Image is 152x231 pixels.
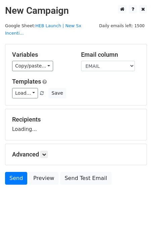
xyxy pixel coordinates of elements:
div: Loading... [12,116,140,133]
button: Save [48,88,66,98]
a: Load... [12,88,38,98]
h5: Recipients [12,116,140,123]
h2: New Campaign [5,5,147,16]
small: Google Sheet: [5,23,81,36]
h5: Advanced [12,151,140,158]
h5: Email column [81,51,140,58]
a: Templates [12,78,41,85]
a: HEB Launch | New Sx Incenti... [5,23,81,36]
a: Daily emails left: 1500 [97,23,147,28]
h5: Variables [12,51,71,58]
a: Copy/paste... [12,61,53,71]
a: Send [5,172,27,185]
a: Preview [29,172,59,185]
a: Send Test Email [60,172,111,185]
span: Daily emails left: 1500 [97,22,147,30]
